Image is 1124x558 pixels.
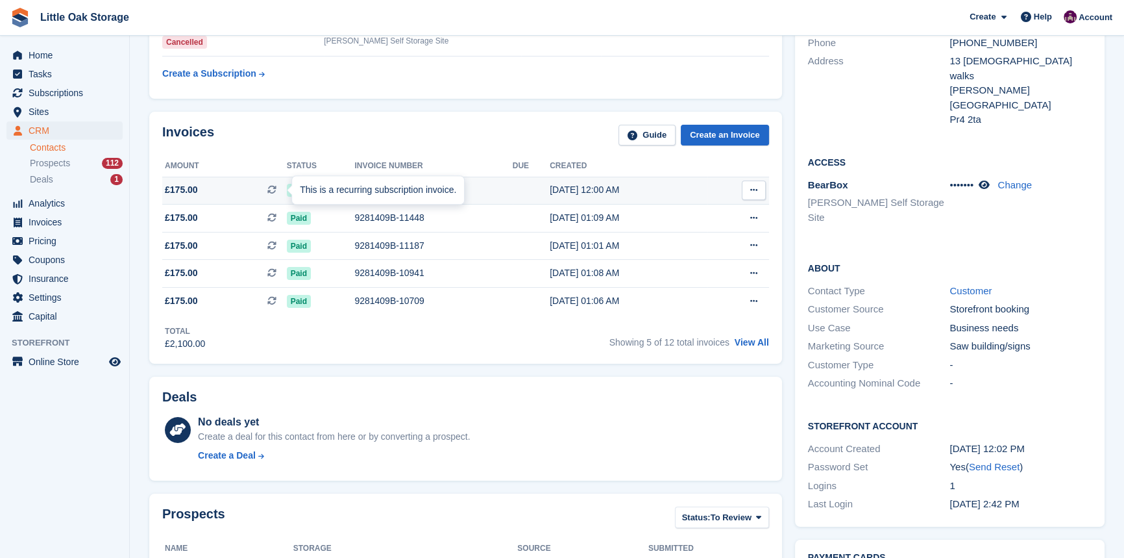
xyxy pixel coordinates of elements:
[550,266,707,280] div: [DATE] 01:08 AM
[808,36,950,51] div: Phone
[287,267,311,280] span: Paid
[969,461,1020,472] a: Send Reset
[165,266,198,280] span: £175.00
[808,339,950,354] div: Marketing Source
[949,479,1092,494] div: 1
[808,358,950,373] div: Customer Type
[949,112,1092,127] div: Pr4 2ta
[6,121,123,140] a: menu
[6,232,123,250] a: menu
[808,479,950,494] div: Logins
[6,194,123,212] a: menu
[970,10,996,23] span: Create
[29,251,106,269] span: Coupons
[949,302,1092,317] div: Storefront booking
[808,442,950,457] div: Account Created
[949,36,1092,51] div: [PHONE_NUMBER]
[808,321,950,336] div: Use Case
[29,46,106,64] span: Home
[808,497,950,512] div: Last Login
[949,376,1092,391] div: -
[808,376,950,391] div: Accounting Nominal Code
[808,302,950,317] div: Customer Source
[10,8,30,27] img: stora-icon-8386f47178a22dfd0bd8f6a31ec36ba5ce8667c1dd55bd0f319d3a0aa187defe.svg
[735,337,769,348] a: View All
[6,65,123,83] a: menu
[354,266,512,280] div: 9281409B-10941
[162,125,214,146] h2: Invoices
[30,157,70,170] span: Prospects
[35,6,134,28] a: Little Oak Storage
[682,511,711,524] span: Status:
[30,173,123,186] a: Deals 1
[29,270,106,288] span: Insurance
[6,213,123,231] a: menu
[30,157,123,170] a: Prospects 112
[808,460,950,475] div: Password Set
[808,54,950,127] div: Address
[29,232,106,250] span: Pricing
[292,176,464,205] div: This is a recurring subscription invoice.
[29,103,106,121] span: Sites
[949,498,1019,509] time: 2024-08-24 13:42:06 UTC
[550,211,707,225] div: [DATE] 01:09 AM
[1034,10,1052,23] span: Help
[162,36,207,49] div: Cancelled
[354,211,512,225] div: 9281409B-11448
[949,321,1092,336] div: Business needs
[165,294,198,308] span: £175.00
[949,442,1092,457] div: [DATE] 12:02 PM
[29,121,106,140] span: CRM
[808,419,1092,432] h2: Storefront Account
[550,156,707,177] th: Created
[287,240,311,253] span: Paid
[107,354,123,370] a: Preview store
[29,84,106,102] span: Subscriptions
[808,179,848,190] span: BearBox
[6,288,123,307] a: menu
[6,353,123,371] a: menu
[550,183,707,197] div: [DATE] 12:00 AM
[30,142,123,154] a: Contacts
[287,156,355,177] th: Status
[29,353,106,371] span: Online Store
[165,211,198,225] span: £175.00
[165,183,198,197] span: £175.00
[6,103,123,121] a: menu
[287,295,311,308] span: Paid
[949,358,1092,373] div: -
[162,67,256,81] div: Create a Subscription
[808,261,1092,274] h2: About
[162,62,265,86] a: Create a Subscription
[354,239,512,253] div: 9281409B-11187
[29,194,106,212] span: Analytics
[29,288,106,307] span: Settings
[949,98,1092,113] div: [GEOGRAPHIC_DATA]
[808,284,950,299] div: Contact Type
[110,174,123,185] div: 1
[29,65,106,83] span: Tasks
[287,212,311,225] span: Paid
[711,511,751,524] span: To Review
[162,156,287,177] th: Amount
[165,239,198,253] span: £175.00
[949,339,1092,354] div: Saw building/signs
[29,307,106,325] span: Capital
[162,390,197,405] h2: Deals
[198,414,470,430] div: No deals yet
[324,35,521,47] div: [PERSON_NAME] Self Storage Site
[949,285,992,296] a: Customer
[354,156,512,177] th: Invoice number
[618,125,676,146] a: Guide
[808,196,950,225] li: [PERSON_NAME] Self Storage Site
[808,155,1092,168] h2: Access
[513,156,550,177] th: Due
[162,507,225,531] h2: Prospects
[29,213,106,231] span: Invoices
[6,307,123,325] a: menu
[165,325,205,337] div: Total
[550,294,707,308] div: [DATE] 01:06 AM
[198,430,470,444] div: Create a deal for this contact from here or by converting a prospect.
[6,251,123,269] a: menu
[198,449,470,463] a: Create a Deal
